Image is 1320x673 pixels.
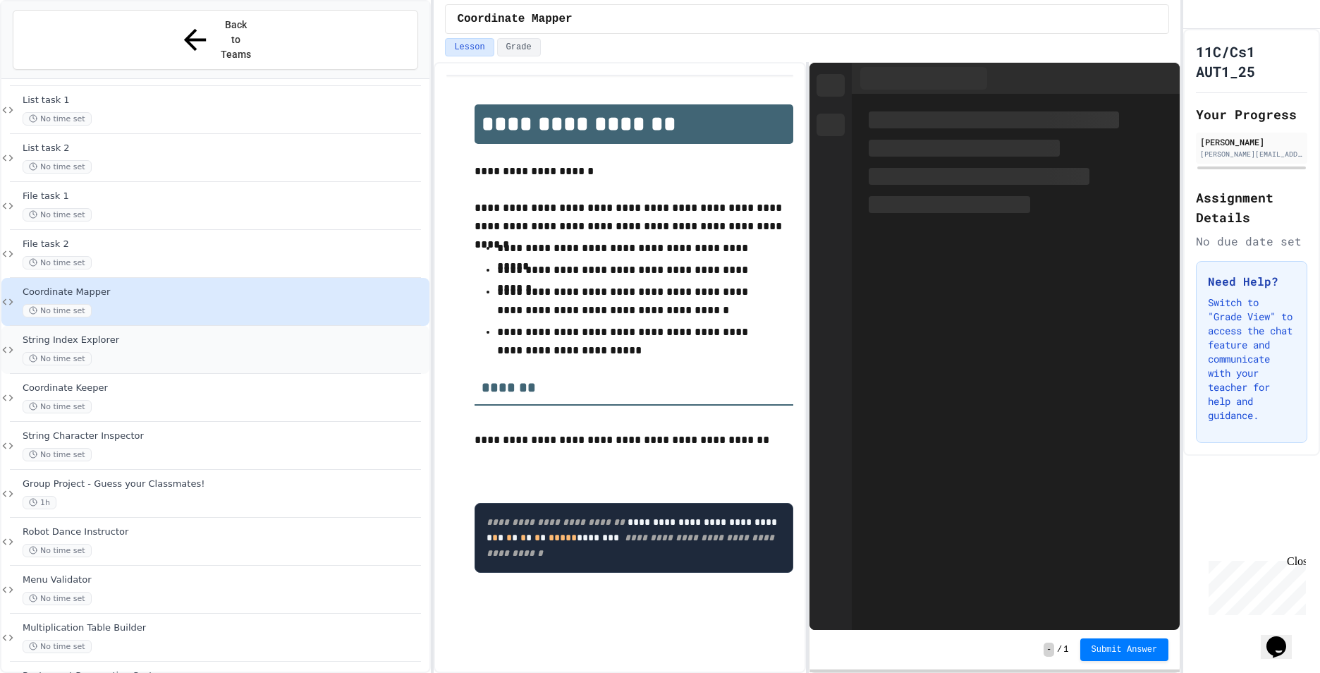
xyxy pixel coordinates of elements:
span: No time set [23,352,92,365]
span: No time set [23,640,92,653]
span: - [1044,643,1054,657]
span: Menu Validator [23,574,427,586]
span: List task 1 [23,95,427,107]
span: Coordinate Mapper [457,11,572,28]
span: No time set [23,112,92,126]
span: No time set [23,304,92,317]
span: Coordinate Mapper [23,286,427,298]
span: 1h [23,496,56,509]
span: Coordinate Keeper [23,382,427,394]
span: 1 [1063,644,1068,655]
span: Submit Answer [1092,644,1158,655]
span: No time set [23,160,92,174]
span: No time set [23,544,92,557]
span: Back to Teams [220,18,253,62]
span: No time set [23,400,92,413]
div: No due date set [1196,233,1307,250]
div: [PERSON_NAME] [1200,135,1303,148]
span: No time set [23,592,92,605]
span: File task 2 [23,238,427,250]
span: No time set [23,448,92,461]
h3: Need Help? [1208,273,1295,290]
h2: Assignment Details [1196,188,1307,227]
span: Multiplication Table Builder [23,622,427,634]
span: No time set [23,256,92,269]
button: Lesson [445,38,494,56]
span: No time set [23,208,92,222]
span: Group Project - Guess your Classmates! [23,478,427,490]
span: String Character Inspector [23,430,427,442]
span: / [1057,644,1062,655]
button: Back to Teams [13,10,418,70]
h1: 11C/Cs1 AUT1_25 [1196,42,1307,81]
button: Grade [497,38,541,56]
iframe: chat widget [1261,617,1306,659]
button: Submit Answer [1080,638,1169,661]
span: String Index Explorer [23,334,427,346]
iframe: chat widget [1203,555,1306,615]
p: Switch to "Grade View" to access the chat feature and communicate with your teacher for help and ... [1208,296,1295,423]
h2: Your Progress [1196,104,1307,124]
span: Robot Dance Instructor [23,526,427,538]
span: List task 2 [23,143,427,154]
span: File task 1 [23,190,427,202]
div: Chat with us now!Close [6,6,97,90]
div: [PERSON_NAME][EMAIL_ADDRESS][PERSON_NAME][DOMAIN_NAME] [1200,149,1303,159]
